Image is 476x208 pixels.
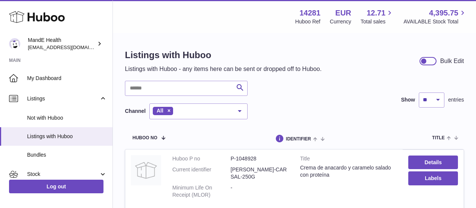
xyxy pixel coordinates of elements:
[125,65,322,73] p: Listings with Huboo - any items here can be sent or dropped off to Huboo.
[403,18,467,25] span: AVAILABLE Stock Total
[27,171,99,178] span: Stock
[9,180,103,193] a: Log out
[286,137,311,142] span: identifier
[360,18,394,25] span: Total sales
[403,8,467,25] a: 4,395.75 AVAILABLE Stock Total
[27,114,107,122] span: Not with Huboo
[401,96,415,103] label: Show
[408,156,458,169] a: Details
[360,8,394,25] a: 12.71 Total sales
[231,155,289,162] dd: P-1048928
[132,136,157,140] span: Huboo no
[367,8,385,18] span: 12.71
[125,108,146,115] label: Channel
[408,171,458,185] button: Labels
[231,184,289,199] dd: -
[300,164,397,179] div: Crema de anacardo y caramelo salado con proteína
[28,44,111,50] span: [EMAIL_ADDRESS][DOMAIN_NAME]
[157,108,163,114] span: All
[172,184,231,199] dt: Minimum Life On Receipt (MLOR)
[28,37,96,51] div: MandE Health
[432,136,444,140] span: title
[172,155,231,162] dt: Huboo P no
[125,49,322,61] h1: Listings with Huboo
[9,38,20,49] img: internalAdmin-14281@internal.huboo.com
[131,155,161,185] img: Crema de anacardo y caramelo salado con proteína
[300,8,321,18] strong: 14281
[27,95,99,102] span: Listings
[448,96,464,103] span: entries
[429,8,458,18] span: 4,395.75
[172,166,231,180] dt: Current identifier
[27,151,107,159] span: Bundles
[27,133,107,140] span: Listings with Huboo
[335,8,351,18] strong: EUR
[295,18,321,25] div: Huboo Ref
[27,75,107,82] span: My Dashboard
[330,18,351,25] div: Currency
[300,155,397,164] strong: Title
[231,166,289,180] dd: [PERSON_NAME]-CARSAL-250G
[440,57,464,65] div: Bulk Edit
